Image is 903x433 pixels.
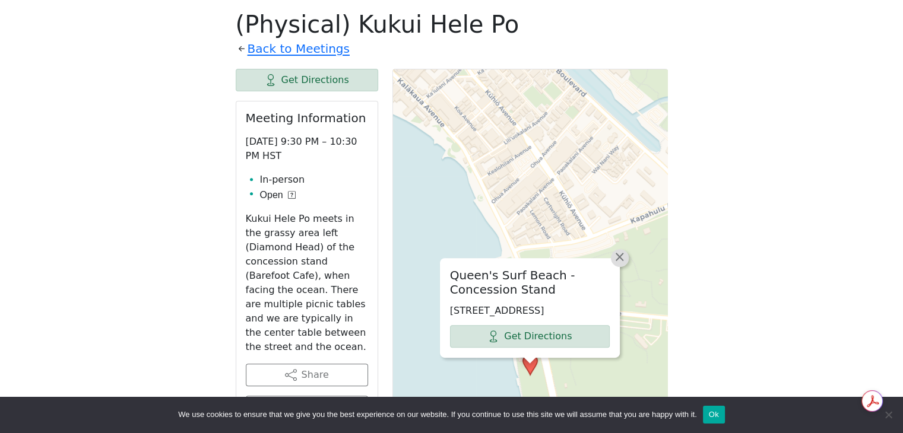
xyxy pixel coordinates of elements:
a: Get Directions [450,325,610,348]
h2: Meeting Information [246,111,368,125]
h2: Queen's Surf Beach - Concession Stand [450,268,610,297]
li: In-person [260,173,368,187]
button: Ok [703,406,725,424]
span: Open [260,188,283,202]
p: [STREET_ADDRESS] [450,304,610,318]
span: We use cookies to ensure that we give you the best experience on our website. If you continue to ... [178,409,696,421]
button: Add to Calendar [246,396,368,418]
span: No [882,409,894,421]
span: × [614,250,626,264]
a: Close popup [611,249,629,267]
h1: (Physical) Kukui Hele Po [236,10,668,39]
button: Open [260,188,296,202]
a: Back to Meetings [248,39,350,59]
p: [DATE] 9:30 PM – 10:30 PM HST [246,135,368,163]
a: Get Directions [236,69,378,91]
p: Kukui Hele Po meets in the grassy area left (Diamond Head) of the concession stand (Barefoot Cafe... [246,212,368,354]
button: Share [246,364,368,386]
